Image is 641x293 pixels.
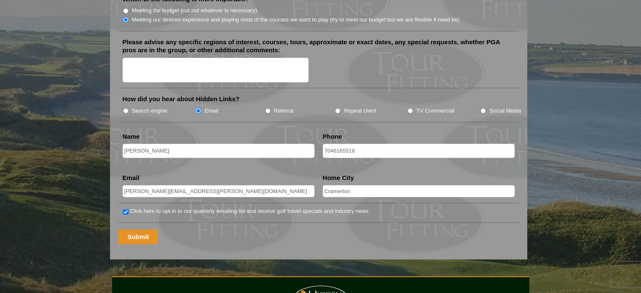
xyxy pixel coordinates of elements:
label: Repeat client [344,107,376,115]
label: Please advise any specific regions of interest, courses, tours, approximate or exact dates, any s... [123,38,515,54]
label: Social Media [489,107,521,115]
label: Home City [323,174,354,182]
label: Name [123,132,140,141]
label: TV Commercial [416,107,454,115]
label: How did you hear about Hidden Links? [123,95,240,103]
label: Email [123,174,139,182]
input: Submit [118,229,158,244]
label: Click here to opt-in to our quarterly emailing list and receive golf travel specials and industry... [130,207,368,215]
label: Phone [323,132,342,141]
label: Referral [274,107,294,115]
label: Search engine [132,107,168,115]
label: Meeting the budget (cut out whatever is necessary) [132,6,257,15]
label: Meeting our desired experience and playing most of the courses we want to play (try to meet our b... [132,16,460,24]
label: Email [204,107,218,115]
